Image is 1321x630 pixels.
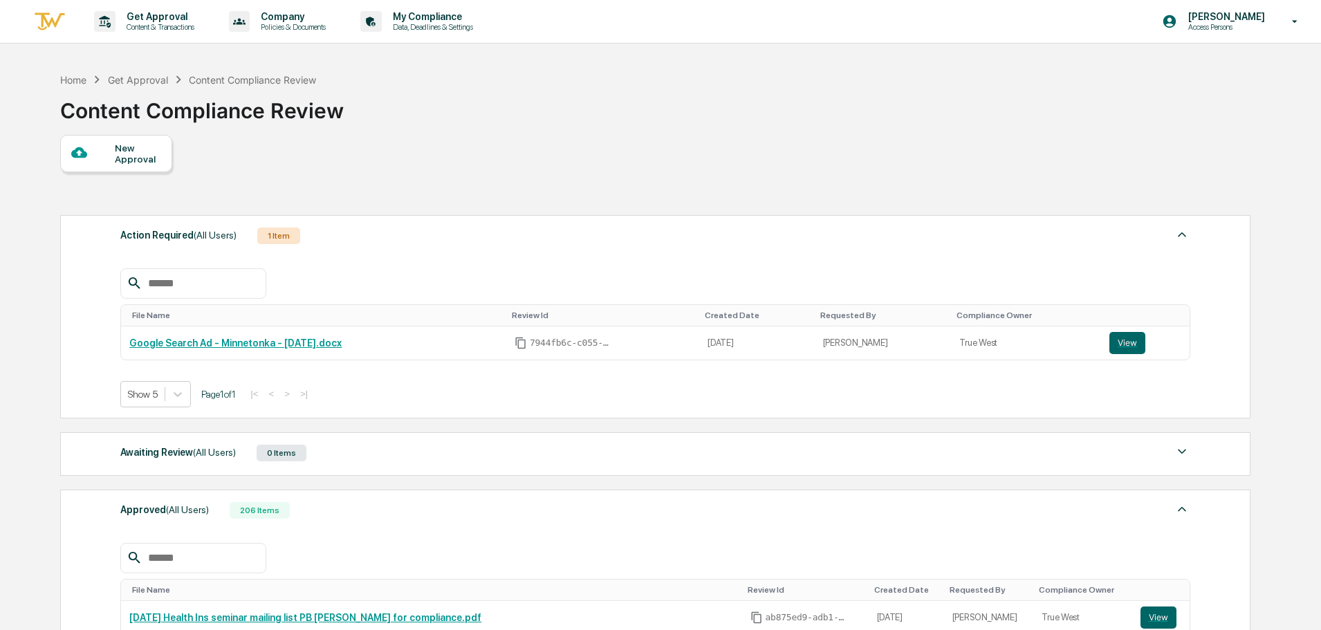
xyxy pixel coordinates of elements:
[194,230,237,241] span: (All Users)
[1140,606,1176,629] button: View
[116,22,201,32] p: Content & Transactions
[1112,311,1184,320] div: Toggle SortBy
[132,311,501,320] div: Toggle SortBy
[120,501,209,519] div: Approved
[257,228,300,244] div: 1 Item
[33,10,66,33] img: logo
[264,388,278,400] button: <
[748,585,863,595] div: Toggle SortBy
[246,388,262,400] button: |<
[820,311,946,320] div: Toggle SortBy
[705,311,809,320] div: Toggle SortBy
[1174,501,1190,517] img: caret
[189,74,316,86] div: Content Compliance Review
[108,74,168,86] div: Get Approval
[120,226,237,244] div: Action Required
[1174,226,1190,243] img: caret
[515,337,527,349] span: Copy Id
[120,443,236,461] div: Awaiting Review
[166,504,209,515] span: (All Users)
[1177,11,1272,22] p: [PERSON_NAME]
[1109,332,1181,354] a: View
[1177,22,1272,32] p: Access Persons
[280,388,294,400] button: >
[132,585,736,595] div: Toggle SortBy
[951,326,1101,360] td: True West
[60,74,86,86] div: Home
[530,337,613,349] span: 7944fb6c-c055-499d-9061-2b64473d3701
[1143,585,1185,595] div: Toggle SortBy
[115,142,161,165] div: New Approval
[129,612,481,623] a: [DATE] Health Ins seminar mailing list PB [PERSON_NAME] for compliance.pdf
[750,611,763,624] span: Copy Id
[512,311,694,320] div: Toggle SortBy
[250,11,333,22] p: Company
[382,22,480,32] p: Data, Deadlines & Settings
[382,11,480,22] p: My Compliance
[1140,606,1182,629] a: View
[699,326,815,360] td: [DATE]
[957,311,1096,320] div: Toggle SortBy
[1277,584,1314,622] iframe: Open customer support
[296,388,312,400] button: >|
[1174,443,1190,460] img: caret
[129,337,342,349] a: Google Search Ad - Minnetonka - [DATE].docx
[1039,585,1126,595] div: Toggle SortBy
[950,585,1028,595] div: Toggle SortBy
[201,389,236,400] span: Page 1 of 1
[250,22,333,32] p: Policies & Documents
[60,87,344,123] div: Content Compliance Review
[874,585,939,595] div: Toggle SortBy
[193,447,236,458] span: (All Users)
[257,445,306,461] div: 0 Items
[815,326,952,360] td: [PERSON_NAME]
[766,612,849,623] span: ab875ed9-adb1-4e19-a41a-6e88371d3528
[1109,332,1145,354] button: View
[116,11,201,22] p: Get Approval
[230,502,290,519] div: 206 Items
